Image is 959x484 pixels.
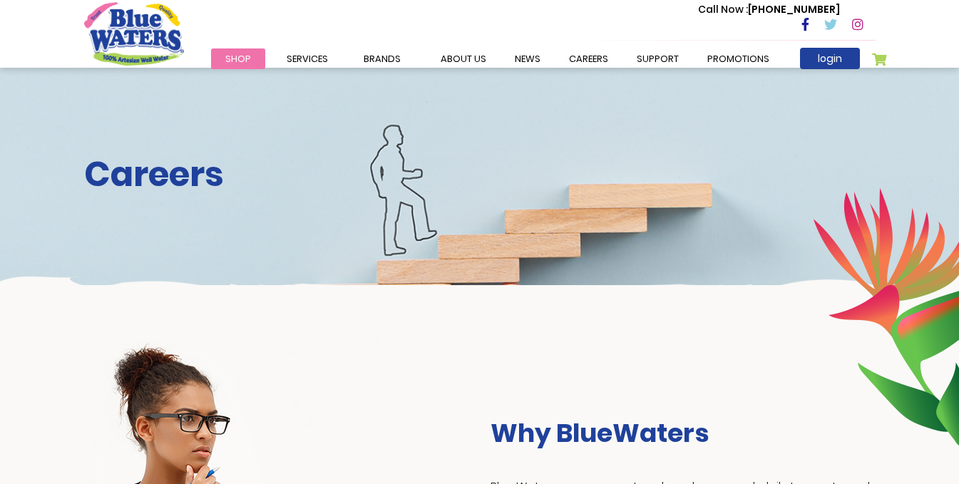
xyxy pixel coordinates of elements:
[364,52,401,66] span: Brands
[698,2,748,16] span: Call Now :
[698,2,840,17] p: [PHONE_NUMBER]
[555,48,622,69] a: careers
[693,48,784,69] a: Promotions
[225,52,251,66] span: Shop
[491,418,876,448] h3: Why BlueWaters
[622,48,693,69] a: support
[84,2,184,65] a: store logo
[287,52,328,66] span: Services
[501,48,555,69] a: News
[426,48,501,69] a: about us
[800,48,860,69] a: login
[84,154,876,195] h2: Careers
[813,187,959,446] img: career-intro-leaves.png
